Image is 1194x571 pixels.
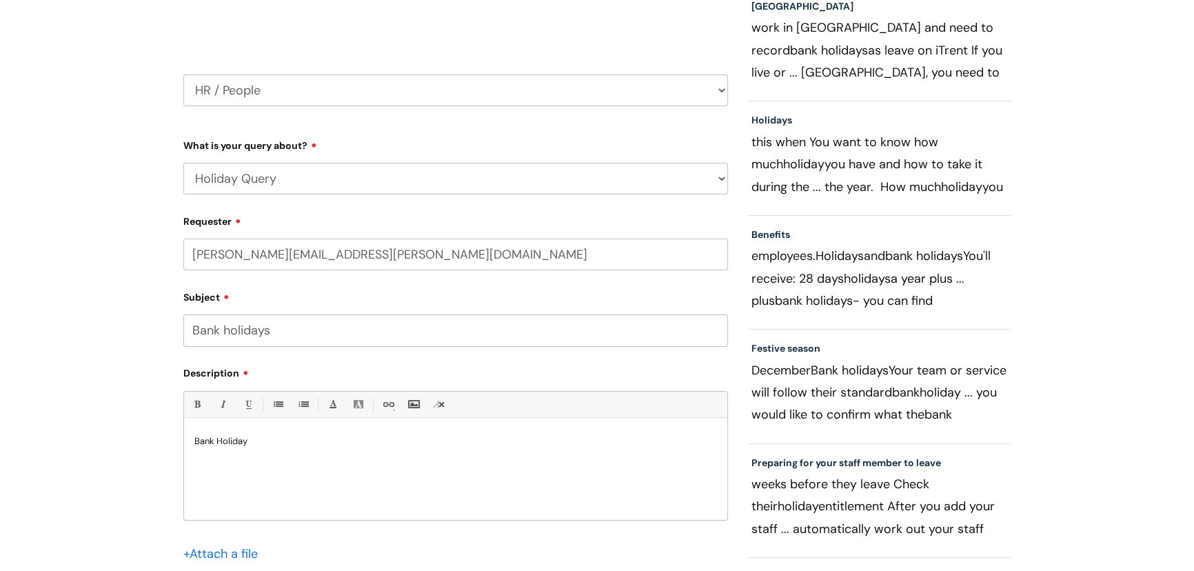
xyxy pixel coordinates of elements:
p: work in [GEOGRAPHIC_DATA] and need to record as leave on iTrent If you live or ... [GEOGRAPHIC_DA... [751,17,1008,83]
a: Holidays [751,114,792,126]
a: Bold (Ctrl-B) [188,396,205,413]
a: Benefits [751,228,790,241]
span: bank [892,384,920,401]
span: holidays [806,292,853,309]
span: Bank [811,362,838,379]
p: this when You want to know how much you have and how to take it during the ... the year. How much... [751,131,1008,197]
a: Preparing for your staff member to leave [751,457,941,469]
span: holidays [821,42,868,59]
p: weeks before they leave Check their entitlement After you add your staff ... automatically work o... [751,473,1008,539]
a: Italic (Ctrl-I) [214,396,231,413]
p: Bank Holiday [194,435,717,448]
span: holiday [783,156,824,172]
span: bank [885,248,913,264]
label: Subject [183,287,728,303]
a: Back Color [350,396,367,413]
a: Insert Image... [405,396,422,413]
span: Holidays [816,248,864,264]
span: bank [775,292,802,309]
a: Remove formatting (Ctrl-\) [430,396,447,413]
span: holiday [778,498,818,514]
span: bank [924,406,952,423]
a: Underline(Ctrl-U) [239,396,256,413]
label: Description [183,363,728,379]
label: Requester [183,211,728,228]
input: Email [183,239,728,270]
a: Font Color [324,396,341,413]
span: bank [790,42,818,59]
p: December Your team or service will follow their standard holiday ... you would like to confirm wh... [751,359,1008,425]
a: • Unordered List (Ctrl-Shift-7) [269,396,286,413]
p: employees. and You'll receive: 28 days a year plus ... plus - you can find your entitlement in yo... [751,245,1008,311]
a: 1. Ordered List (Ctrl-Shift-8) [294,396,312,413]
label: What is your query about? [183,135,728,152]
a: Festive season [751,342,820,354]
span: holidays [842,362,889,379]
a: Link [379,396,396,413]
h2: Select issue type [183,4,728,30]
span: holiday [941,179,982,195]
span: holidays [844,270,891,287]
div: Attach a file [183,543,266,565]
span: holidays [916,248,963,264]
